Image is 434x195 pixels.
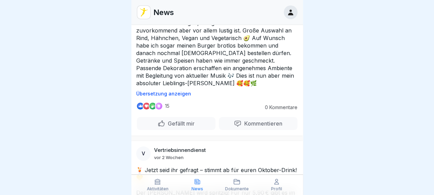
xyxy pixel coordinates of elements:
[191,186,203,191] p: News
[136,146,151,161] div: V
[225,186,249,191] p: Dokumente
[154,155,184,160] p: vor 2 Wochen
[147,186,168,191] p: Aktivitäten
[137,6,150,19] img: vd4jgc378hxa8p7qw0fvrl7x.png
[242,120,282,127] p: Kommentieren
[271,186,282,191] p: Profil
[154,147,206,153] p: Vertriebsinnendienst
[260,105,297,110] p: 0 Kommentare
[153,8,174,17] p: News
[136,91,298,96] p: Übersetzung anzeigen
[165,103,169,109] p: 15
[165,120,195,127] p: Gefällt mir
